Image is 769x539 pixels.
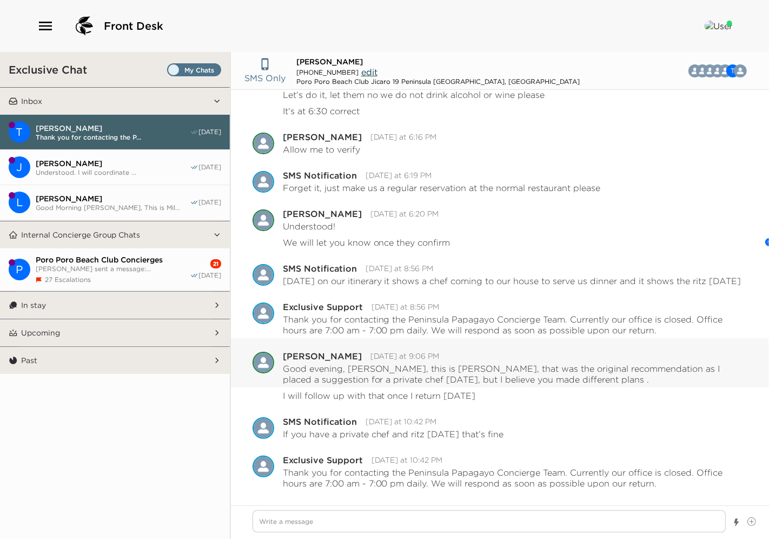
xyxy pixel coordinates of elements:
[253,264,274,286] img: S
[370,351,440,361] time: 2025-09-03T03:06:35.582Z
[283,209,362,218] div: [PERSON_NAME]
[9,121,30,143] div: Tony McCLinton
[9,63,87,76] h3: Exclusive Chat
[283,456,363,464] div: Exclusive Support
[253,264,274,286] div: SMS Notification
[705,21,732,31] img: User
[21,230,141,240] p: Internal Concierge Group Chats
[198,163,221,172] span: [DATE]
[9,156,30,178] div: J
[283,467,747,489] p: Thank you for contacting the Peninsula Papagayo Concierge Team. Currently our office is closed. O...
[370,132,437,142] time: 2025-09-03T00:16:27.489Z
[296,77,580,86] div: Poro Poro Beach Club Jicaro 19 Peninsula [GEOGRAPHIC_DATA], [GEOGRAPHIC_DATA]
[296,68,359,76] span: [PHONE_NUMBER]
[253,456,274,477] div: Exclusive Support
[253,417,274,439] div: SMS Notification
[36,159,190,168] span: [PERSON_NAME]
[253,352,274,373] div: Mario Fallas
[18,221,213,248] button: Internal Concierge Group Chats
[370,209,439,219] time: 2025-09-03T00:20:02.650Z
[198,198,221,207] span: [DATE]
[9,192,30,213] div: L
[9,121,30,143] div: T
[372,302,440,312] time: 2025-09-03T02:56:34.246Z
[21,328,60,338] p: Upcoming
[283,144,360,155] p: Allow me to verify
[253,209,274,231] div: Karina Pina
[71,13,97,39] img: logo
[283,275,741,286] p: [DATE] on our itinerary it shows a chef coming to our house to serve us dinner and it shows the r...
[21,356,37,365] p: Past
[36,255,190,265] span: Poro Poro Beach Club Concierges
[706,60,755,82] button: MTEMKTV
[9,192,30,213] div: Leah Teichholtz
[18,319,213,346] button: Upcoming
[253,133,274,154] img: K
[9,259,30,280] div: P
[167,63,221,76] label: Set all destinations
[283,314,747,336] p: Thank you for contacting the Peninsula Papagayo Concierge Team. Currently our office is closed. O...
[198,271,221,280] span: [DATE]
[283,171,357,180] div: SMS Notification
[253,510,726,533] textarea: Write a message
[104,18,163,34] span: Front Desk
[36,133,190,141] span: Thank you for contacting the P...
[734,64,747,77] div: Mario Fallas
[253,209,274,231] img: K
[21,300,46,310] p: In stay
[36,203,190,212] span: Good Morning [PERSON_NAME], This is Mil...
[45,275,91,284] span: 27 Escalations
[18,347,213,374] button: Past
[372,455,443,465] time: 2025-09-03T04:42:28.903Z
[283,133,362,141] div: [PERSON_NAME]
[283,89,545,100] p: Let’s do it, let them no we do not drink alcohol or wine please
[36,194,190,203] span: [PERSON_NAME]
[244,71,286,84] p: SMS Only
[253,417,274,439] img: S
[366,417,437,426] time: 2025-09-03T04:42:21.277Z
[253,171,274,193] img: S
[361,67,377,77] span: edit
[366,264,434,273] time: 2025-09-03T02:56:29.008Z
[366,170,432,180] time: 2025-09-03T00:19:20.096Z
[733,513,740,532] button: Show templates
[283,303,363,311] div: Exclusive Support
[36,168,190,176] span: Understood. I will coordinate ...
[283,182,601,193] p: Forget it, just make us a regular reservation at the normal restaurant please
[9,259,30,280] div: Poro Poro Beach Club
[283,429,504,439] p: If you have a private chef and ritz [DATE] that’s fine
[18,88,213,115] button: Inbox
[9,156,30,178] div: Jessica Kartzinel
[734,64,747,77] img: M
[253,171,274,193] div: SMS Notification
[210,259,221,268] div: 21
[36,123,190,133] span: [PERSON_NAME]
[296,57,363,67] span: [PERSON_NAME]
[283,221,335,232] p: Understood!
[283,237,450,248] p: We will let you know once they confirm
[283,363,747,385] p: Good evening, [PERSON_NAME], this is [PERSON_NAME], that was the original recommendation as I pla...
[283,106,360,116] p: It’s at 6:30 correct
[283,417,357,426] div: SMS Notification
[253,456,274,477] img: E
[253,352,274,373] img: M
[21,96,42,106] p: Inbox
[253,303,274,324] div: Exclusive Support
[198,128,221,136] span: [DATE]
[18,292,213,319] button: In stay
[283,390,476,401] p: I will follow up with that once I return [DATE]
[36,265,190,273] span: [PERSON_NAME] sent a message:...
[253,303,274,324] img: E
[253,133,274,154] div: Karina Pina
[283,264,357,273] div: SMS Notification
[283,352,362,360] div: [PERSON_NAME]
